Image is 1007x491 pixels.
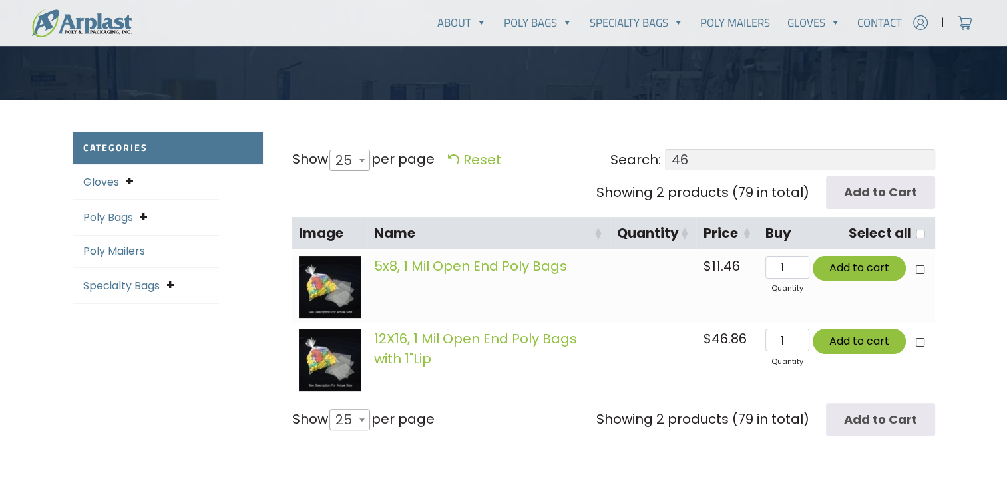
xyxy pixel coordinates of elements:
span: 25 [330,404,365,436]
label: Search: [610,149,935,170]
span: $ [703,257,711,275]
th: Name: activate to sort column ascending [367,217,610,251]
label: Show per page [292,149,435,171]
a: Poly Bags [83,210,133,225]
div: Showing 2 products (79 in total) [596,182,809,202]
div: Showing 2 products (79 in total) [596,409,809,429]
input: Add to Cart [826,176,935,209]
h2: Categories [73,132,263,164]
span: 25 [329,409,371,430]
label: Select all [849,224,912,243]
th: Image [292,217,368,251]
a: 12X16, 1 Mil Open End Poly Bags with 1"Lip [374,329,577,368]
label: Show per page [292,409,435,431]
a: Gloves [83,174,119,190]
a: Specialty Bags [581,9,692,36]
img: images [299,256,361,319]
th: Price: activate to sort column ascending [696,217,759,251]
input: Qty [765,329,809,351]
button: Add to cart [813,256,906,281]
a: 5x8, 1 Mil Open End Poly Bags [374,257,567,275]
button: Add to cart [813,329,906,353]
a: Poly Mailers [83,244,145,259]
span: 25 [329,150,371,171]
input: Add to Cart [826,403,935,436]
a: About [429,9,495,36]
span: | [941,15,944,31]
bdi: 11.46 [703,257,739,275]
img: images [299,329,361,391]
a: Contact [849,9,910,36]
span: $ [703,329,711,348]
a: Poly Bags [495,9,581,36]
th: Quantity: activate to sort column ascending [610,217,697,251]
th: BuySelect all [759,217,934,251]
a: Poly Mailers [692,9,779,36]
span: 25 [330,144,365,176]
input: Search: [665,149,935,170]
img: logo [32,9,132,37]
a: Specialty Bags [83,278,160,293]
a: Gloves [779,9,849,36]
bdi: 46.86 [703,329,746,348]
a: Reset [448,150,501,169]
input: Qty [765,256,809,279]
